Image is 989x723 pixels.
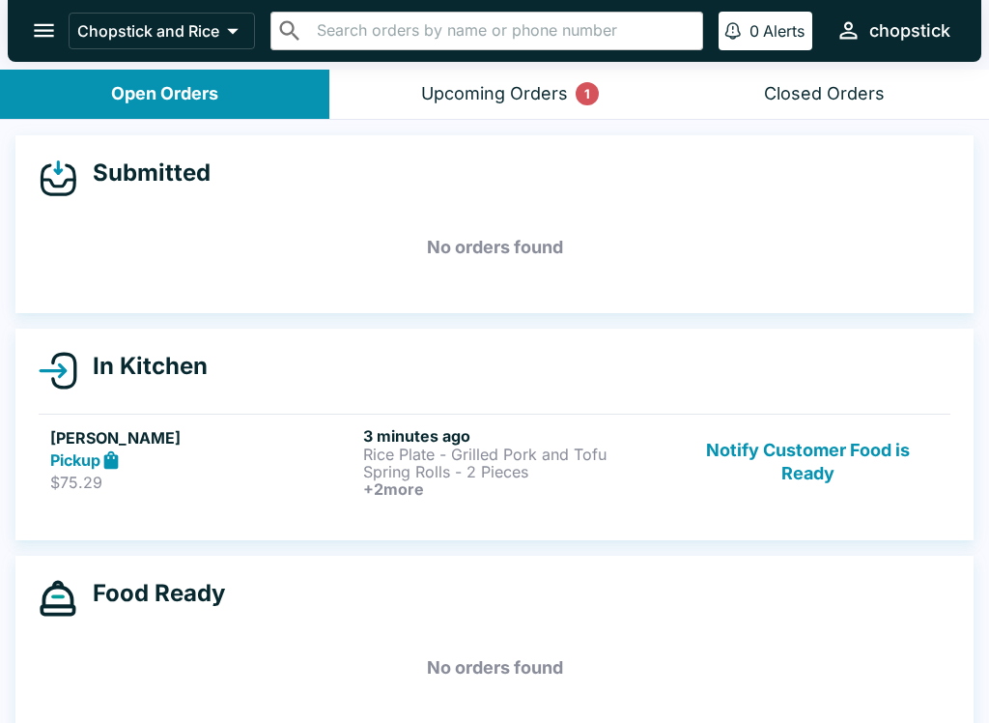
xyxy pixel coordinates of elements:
[69,13,255,49] button: Chopstick and Rice
[584,84,590,103] p: 1
[363,480,668,498] h6: + 2 more
[363,463,668,480] p: Spring Rolls - 2 Pieces
[828,10,958,51] button: chopstick
[363,446,668,463] p: Rice Plate - Grilled Pork and Tofu
[19,6,69,55] button: open drawer
[77,159,211,188] h4: Submitted
[50,473,355,492] p: $75.29
[39,414,950,509] a: [PERSON_NAME]Pickup$75.293 minutes agoRice Plate - Grilled Pork and TofuSpring Rolls - 2 Pieces+2...
[869,19,950,43] div: chopstick
[50,450,100,470] strong: Pickup
[50,426,355,449] h5: [PERSON_NAME]
[77,579,225,608] h4: Food Ready
[311,17,694,44] input: Search orders by name or phone number
[363,426,668,446] h6: 3 minutes ago
[111,83,218,105] div: Open Orders
[677,426,939,498] button: Notify Customer Food is Ready
[39,633,950,703] h5: No orders found
[77,352,208,381] h4: In Kitchen
[749,21,759,41] p: 0
[39,213,950,282] h5: No orders found
[421,83,568,105] div: Upcoming Orders
[764,83,885,105] div: Closed Orders
[77,21,219,41] p: Chopstick and Rice
[763,21,805,41] p: Alerts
